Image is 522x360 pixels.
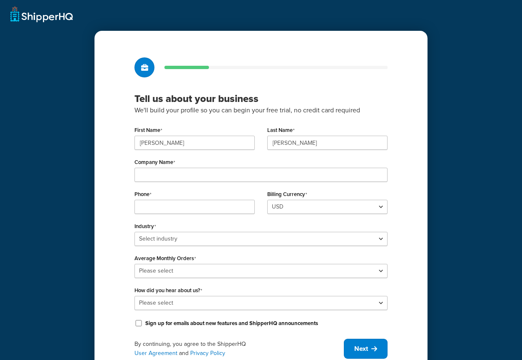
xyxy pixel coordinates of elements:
label: How did you hear about us? [134,287,202,294]
label: First Name [134,127,162,134]
label: Average Monthly Orders [134,255,196,262]
label: Last Name [267,127,295,134]
a: Privacy Policy [190,349,225,358]
h3: Tell us about your business [134,92,388,105]
label: Company Name [134,159,175,166]
label: Sign up for emails about new features and ShipperHQ announcements [145,320,318,327]
a: User Agreement [134,349,177,358]
span: Next [354,344,368,353]
p: We'll build your profile so you can begin your free trial, no credit card required [134,105,388,116]
div: By continuing, you agree to the ShipperHQ and [134,340,344,358]
label: Billing Currency [267,191,307,198]
button: Next [344,339,388,359]
label: Phone [134,191,152,198]
label: Industry [134,223,156,230]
